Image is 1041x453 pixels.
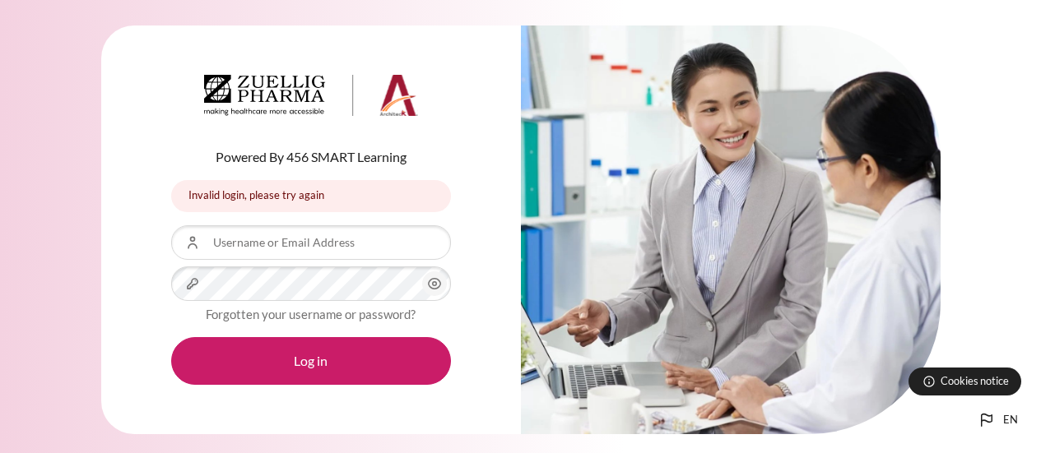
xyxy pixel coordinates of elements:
p: Powered By 456 SMART Learning [171,147,451,167]
span: en [1003,412,1018,428]
input: Username or Email Address [171,225,451,260]
div: Invalid login, please try again [171,180,451,212]
a: Forgotten your username or password? [206,307,416,321]
button: Cookies notice [909,367,1021,395]
a: Architeck [204,75,418,122]
span: Cookies notice [941,373,1009,389]
button: Log in [171,337,451,385]
img: Architeck [204,75,418,116]
button: Languages [970,404,1025,437]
